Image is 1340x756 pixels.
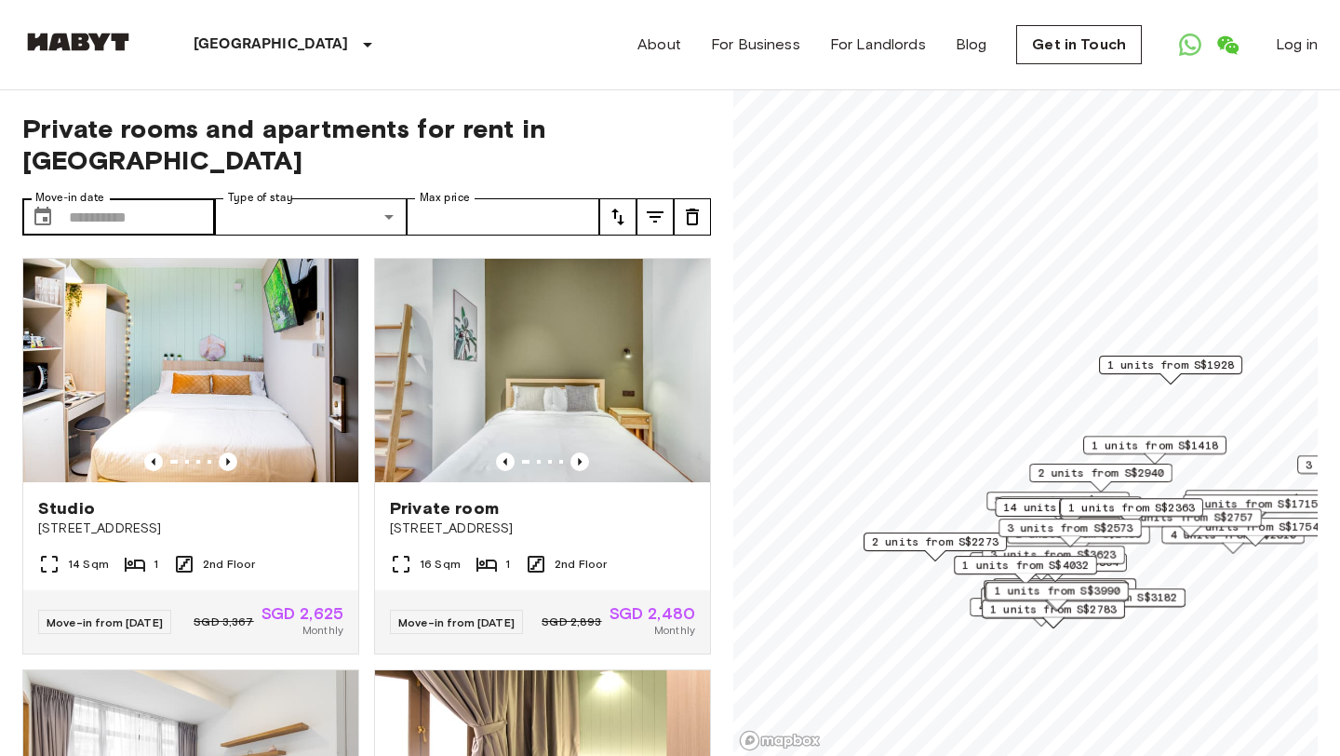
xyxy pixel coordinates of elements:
div: Map marker [1183,494,1326,523]
span: 4 units from S$1680 [978,599,1105,615]
span: 2 units from S$2940 [1038,465,1164,481]
span: 17 units from S$1480 [1193,491,1326,507]
span: 1 [505,556,510,573]
button: tune [636,198,674,236]
label: Move-in date [35,190,104,206]
span: 3 units from S$3623 [990,547,1117,563]
a: Log in [1276,34,1318,56]
div: Map marker [985,582,1129,611]
span: Private room [390,497,499,520]
span: 1 units from S$1928 [1107,357,1234,373]
span: 16 Sqm [420,556,461,573]
a: For Landlords [830,34,926,56]
img: Habyt [22,33,134,51]
span: [STREET_ADDRESS] [390,520,695,538]
a: For Business [711,34,800,56]
div: Map marker [984,580,1127,609]
div: Map marker [986,492,1130,520]
span: 1 units from S$1715 [1191,495,1318,512]
span: 3 units from S$3024 [1007,497,1133,514]
a: Get in Touch [1016,25,1142,64]
button: tune [599,198,636,236]
span: Studio [38,497,95,520]
button: Choose date [24,198,61,236]
a: Open WhatsApp [1172,26,1209,63]
button: tune [674,198,711,236]
div: Map marker [1119,508,1262,537]
div: Map marker [982,600,1125,628]
span: 2nd Floor [203,556,255,573]
div: Map marker [954,556,1097,585]
img: Marketing picture of unit SG-01-111-002-001 [23,259,358,482]
span: 1 [154,556,158,573]
span: [STREET_ADDRESS] [38,520,343,538]
button: Previous image [496,452,515,471]
div: Map marker [981,587,1124,616]
a: Marketing picture of unit SG-01-021-008-01Previous imagePrevious imagePrivate room[STREET_ADDRESS... [374,258,711,655]
div: Map marker [970,598,1113,627]
label: Max price [420,190,470,206]
div: Map marker [1161,525,1305,554]
span: SGD 3,367 [194,614,253,630]
img: Marketing picture of unit SG-01-021-008-01 [375,259,710,482]
span: 1 units from S$3990 [994,583,1120,600]
div: Map marker [1060,498,1203,527]
span: Move-in from [DATE] [47,615,163,629]
span: 2 units from S$2757 [1127,509,1253,526]
div: Map marker [1099,356,1242,385]
div: Map marker [1042,588,1186,617]
div: Map marker [998,496,1142,525]
button: Previous image [570,452,589,471]
span: 1 units from S$3182 [1051,589,1177,606]
a: About [637,34,681,56]
div: Map marker [984,553,1127,582]
a: Open WeChat [1209,26,1246,63]
div: Map marker [1007,525,1150,554]
span: 14 units from S$2348 [1003,499,1136,516]
span: SGD 2,480 [610,605,695,622]
button: Previous image [219,452,237,471]
span: 1 units from S$4032 [962,557,1089,574]
div: Map marker [993,578,1136,607]
p: [GEOGRAPHIC_DATA] [194,34,349,56]
span: 14 Sqm [68,556,109,573]
span: Private rooms and apartments for rent in [GEOGRAPHIC_DATA] [22,113,711,176]
span: Monthly [654,622,695,639]
a: Marketing picture of unit SG-01-111-002-001Previous imagePrevious imageStudio[STREET_ADDRESS]14 S... [22,258,359,655]
span: 1 units from S$3600 [1001,579,1128,596]
div: Map marker [1059,498,1202,527]
span: Move-in from [DATE] [398,615,515,629]
div: Map marker [1029,464,1172,493]
div: Map marker [995,498,1145,527]
label: Type of stay [228,190,293,206]
span: 2nd Floor [555,556,607,573]
div: Map marker [1185,490,1334,519]
span: 3 units from S$1764 [995,493,1121,509]
div: Map marker [985,583,1128,612]
div: Map marker [864,533,1007,561]
span: 1 units from S$2363 [1068,499,1195,516]
span: SGD 2,893 [542,614,601,630]
span: 3 units from S$2573 [1007,520,1133,536]
div: Map marker [998,519,1142,547]
a: Mapbox logo [739,730,821,751]
span: SGD 2,625 [261,605,343,622]
a: Blog [956,34,987,56]
span: 2 units from S$2273 [872,533,998,550]
span: 1 units from S$1418 [1092,437,1218,453]
span: Monthly [302,622,343,639]
button: Previous image [144,452,163,471]
div: Map marker [982,546,1125,574]
div: Map marker [1083,436,1226,465]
